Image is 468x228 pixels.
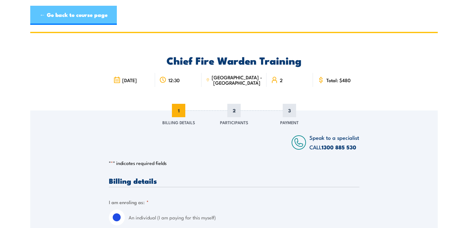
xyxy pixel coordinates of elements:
legend: I am enroling as: [109,198,149,206]
span: 1 [172,104,185,117]
span: [DATE] [122,77,137,83]
span: Total: $480 [326,77,351,83]
span: 3 [283,104,296,117]
h2: Chief Fire Warden Training [109,56,359,65]
a: 1300 885 530 [322,143,356,151]
h3: Billing details [109,177,359,184]
label: An individual (I am paying for this myself) [129,210,359,225]
span: [GEOGRAPHIC_DATA] - [GEOGRAPHIC_DATA] [211,75,262,85]
span: Participants [220,119,248,125]
a: ← Go back to course page [30,6,117,25]
span: Speak to a specialist CALL [309,133,359,151]
p: " " indicates required fields [109,160,359,166]
span: 2 [280,77,283,83]
span: Billing Details [162,119,195,125]
span: Payment [280,119,299,125]
span: 2 [227,104,241,117]
span: 12:30 [168,77,180,83]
